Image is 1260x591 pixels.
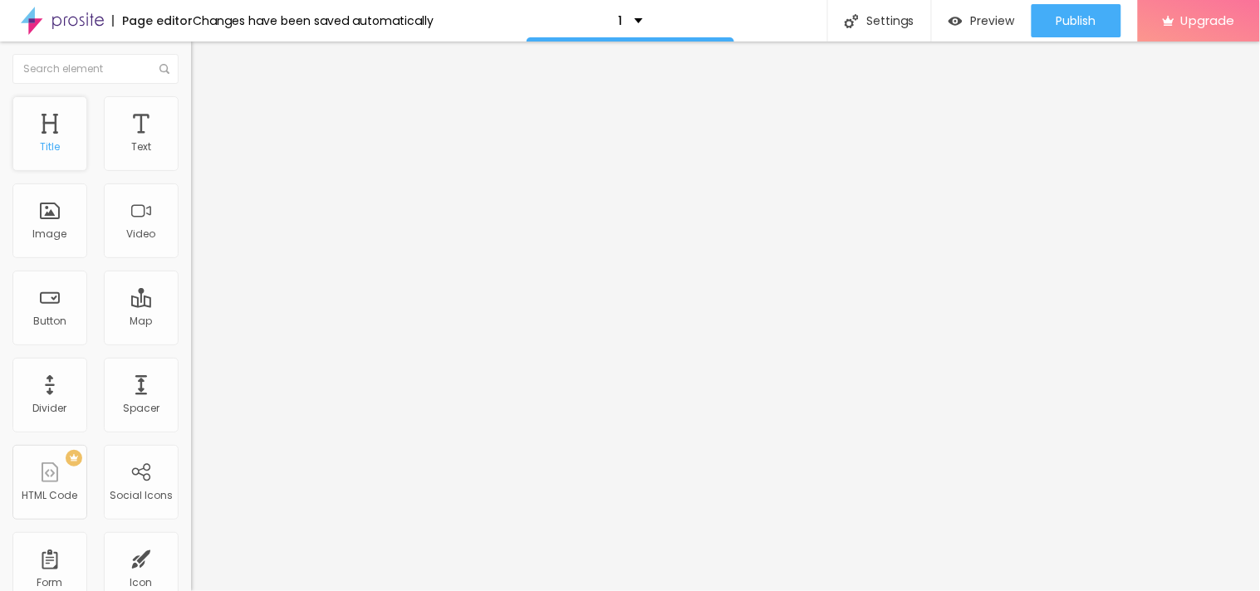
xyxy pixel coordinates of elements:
input: Search element [12,54,179,84]
div: Image [33,228,67,240]
div: Title [40,141,60,153]
button: Publish [1032,4,1121,37]
div: Social Icons [110,490,173,501]
div: Divider [33,403,67,414]
img: Icone [845,14,859,28]
div: Form [37,577,63,589]
img: view-1.svg [949,14,963,28]
iframe: Editor [191,42,1260,591]
button: Preview [932,4,1032,37]
div: Page editor [112,15,193,27]
div: Text [131,141,151,153]
img: Icone [159,64,169,74]
span: Upgrade [1181,13,1235,27]
div: Button [33,315,66,327]
p: 1 [618,15,622,27]
span: Publish [1057,14,1096,27]
div: Spacer [123,403,159,414]
div: Icon [130,577,153,589]
div: Changes have been saved automatically [193,15,434,27]
div: Map [130,315,153,327]
span: Preview [971,14,1015,27]
div: HTML Code [22,490,78,501]
div: Video [127,228,156,240]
